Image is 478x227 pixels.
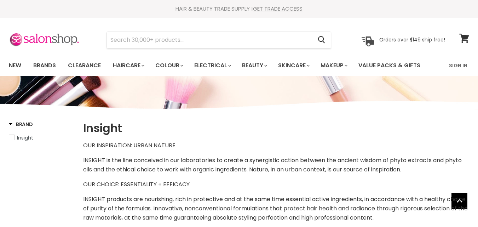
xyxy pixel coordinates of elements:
a: Clearance [63,58,106,73]
button: Search [312,32,331,48]
a: Makeup [315,58,352,73]
a: Beauty [237,58,271,73]
a: Insight [9,134,74,142]
h3: Brand [9,121,33,128]
h1: Insight [83,121,469,136]
ul: Main menu [4,55,435,76]
a: Sign In [445,58,472,73]
a: Colour [150,58,188,73]
a: Haircare [108,58,149,73]
p: INSIGHT is the line conceived in our laboratories to create a synergistic action between the anci... [83,156,469,174]
p: OUR INSPIRATION: URBAN NATURE [83,141,469,150]
p: INSIGHT products are nourishing, rich in protective and at the same time essential active ingredi... [83,195,469,222]
a: GET TRADE ACCESS [253,5,303,12]
a: Skincare [273,58,314,73]
p: Orders over $149 ship free! [379,36,445,43]
p: OUR CHOICE: ESSENTIALITY + EFFICACY [83,180,469,189]
a: New [4,58,27,73]
a: Brands [28,58,61,73]
a: Electrical [189,58,235,73]
input: Search [107,32,312,48]
form: Product [106,32,331,49]
a: Value Packs & Gifts [353,58,426,73]
span: Insight [17,134,33,141]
